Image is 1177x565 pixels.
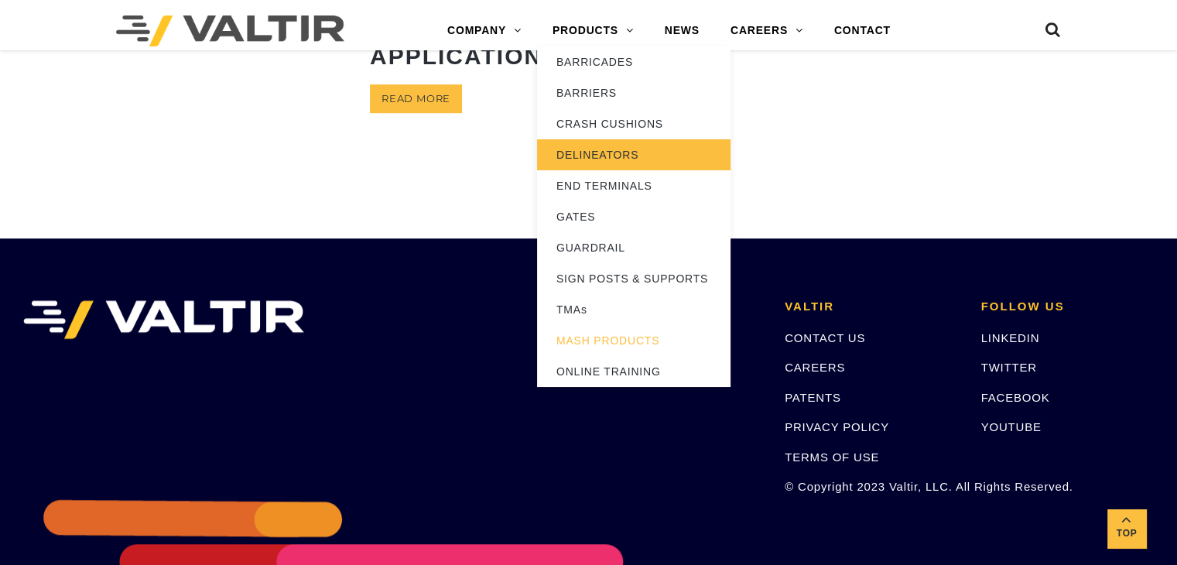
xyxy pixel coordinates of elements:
a: CAREERS [715,15,819,46]
a: PRODUCTS [537,15,649,46]
a: BARRICADES [537,46,730,77]
a: CONTACT US [785,331,865,344]
img: Valtir [116,15,344,46]
h2: FOLLOW US [981,300,1154,313]
a: LINKEDIN [981,331,1040,344]
a: Read more about “King MASH Composite Block for 12" Guardrail Applications” [370,84,462,113]
a: GATES [537,201,730,232]
a: PRIVACY POLICY [785,420,889,433]
nav: Product Pagination [136,169,1042,200]
a: BARRIERS [537,77,730,108]
a: FACEBOOK [981,391,1050,404]
a: SIGN POSTS & SUPPORTS [537,263,730,294]
p: © Copyright 2023 Valtir, LLC. All Rights Reserved. [785,478,957,495]
a: CRASH CUSHIONS [537,108,730,139]
a: Top [1107,509,1146,548]
a: END TERMINALS [537,170,730,201]
a: PATENTS [785,391,841,404]
h2: VALTIR [785,300,957,313]
a: MASH PRODUCTS [537,325,730,356]
a: COMPANY [432,15,537,46]
a: GUARDRAIL [537,232,730,263]
span: Top [1107,525,1146,543]
a: CONTACT [819,15,906,46]
a: DELINEATORS [537,139,730,170]
a: YOUTUBE [981,420,1042,433]
a: CAREERS [785,361,845,374]
a: ONLINE TRAINING [537,356,730,387]
a: TWITTER [981,361,1037,374]
img: VALTIR [23,300,304,339]
a: NEWS [649,15,715,46]
a: TMAs [537,294,730,325]
a: TERMS OF USE [785,450,879,464]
